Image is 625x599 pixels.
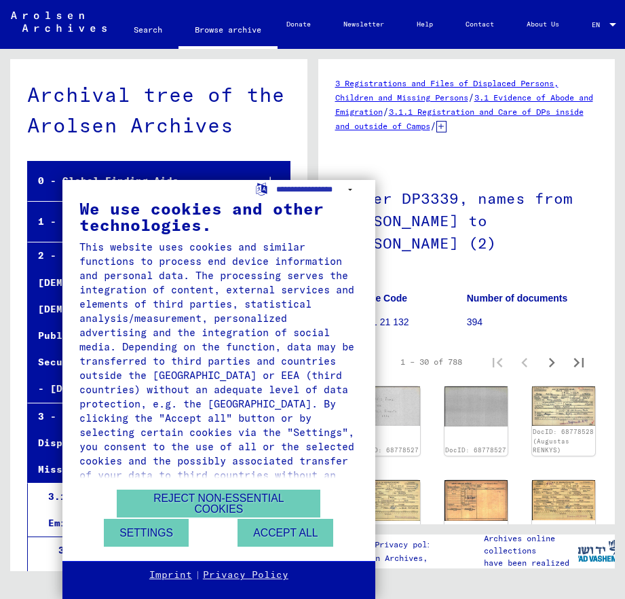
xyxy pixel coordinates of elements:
button: Settings [104,519,189,547]
div: This website uses cookies and similar functions to process end device information and personal da... [79,240,358,496]
a: Privacy Policy [203,568,288,582]
button: Reject non-essential cookies [117,490,320,518]
a: Imprint [149,568,192,582]
div: We use cookies and other technologies. [79,200,358,233]
button: Accept all [238,519,333,547]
